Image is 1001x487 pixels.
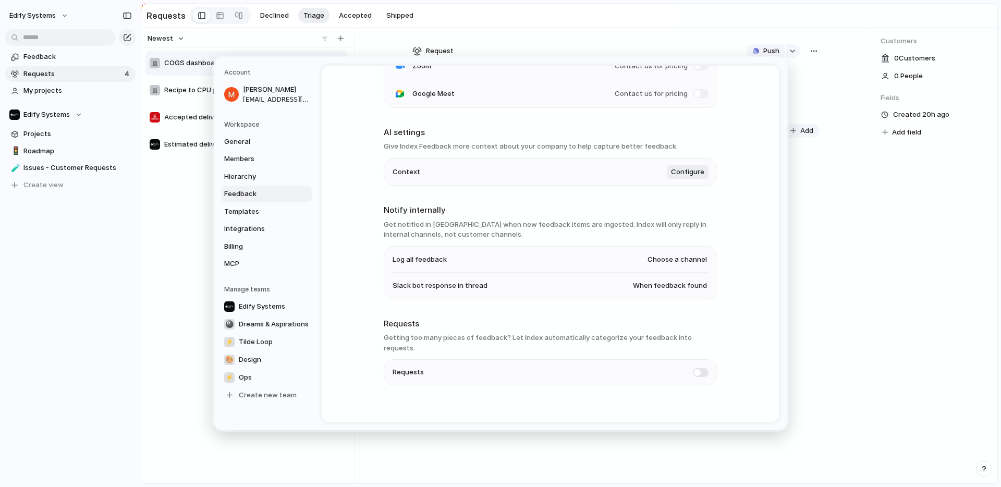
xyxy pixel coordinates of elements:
[412,88,455,99] span: Google Meet
[384,219,717,239] h3: Get notified in [GEOGRAPHIC_DATA] when new feedback items are ingested. Index will only reply in ...
[243,94,310,104] span: [EMAIL_ADDRESS][DOMAIN_NAME]
[221,369,312,385] a: ⚡Ops
[384,126,717,138] h2: AI settings
[615,88,688,99] span: Contact us for pricing
[224,189,291,199] span: Feedback
[221,133,312,150] a: General
[221,81,312,107] a: [PERSON_NAME][EMAIL_ADDRESS][DOMAIN_NAME]
[224,136,291,147] span: General
[384,333,717,353] h3: Getting too many pieces of feedback? Let Index automatically categorize your feedback into requests.
[648,254,707,264] span: Choose a channel
[615,60,688,71] span: Contact us for pricing
[221,151,312,167] a: Members
[239,319,309,329] span: Dreams & Aspirations
[631,279,709,293] button: When feedback found
[384,204,717,216] h2: Notify internally
[221,255,312,272] a: MCP
[224,68,312,77] h5: Account
[221,315,312,332] a: 🎱Dreams & Aspirations
[393,254,447,264] span: Log all feedback
[633,281,707,291] span: When feedback found
[224,241,291,251] span: Billing
[221,298,312,314] a: Edify Systems
[393,367,424,378] span: Requests
[671,166,704,177] span: Configure
[384,141,717,152] h3: Give Index Feedback more context about your company to help capture better feedback.
[221,333,312,350] a: ⚡Tilde Loop
[384,318,717,330] h2: Requests
[224,119,312,129] h5: Workspace
[243,84,310,95] span: [PERSON_NAME]
[221,221,312,237] a: Integrations
[224,154,291,164] span: Members
[393,166,420,177] span: Context
[667,164,709,179] button: Configure
[412,60,431,71] span: Zoom
[221,351,312,368] a: 🎨Design
[239,372,252,382] span: Ops
[224,206,291,216] span: Templates
[221,238,312,254] a: Billing
[239,354,261,364] span: Design
[224,372,235,382] div: ⚡
[221,203,312,220] a: Templates
[224,319,235,329] div: 🎱
[221,186,312,202] a: Feedback
[221,168,312,185] a: Hierarchy
[224,354,235,364] div: 🎨
[221,386,312,403] a: Create new team
[239,389,297,400] span: Create new team
[224,259,291,269] span: MCP
[224,171,291,181] span: Hierarchy
[224,284,312,294] h5: Manage teams
[393,281,487,291] span: Slack bot response in thread
[646,252,709,266] button: Choose a channel
[239,336,273,347] span: Tilde Loop
[224,336,235,347] div: ⚡
[224,224,291,234] span: Integrations
[239,301,285,311] span: Edify Systems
